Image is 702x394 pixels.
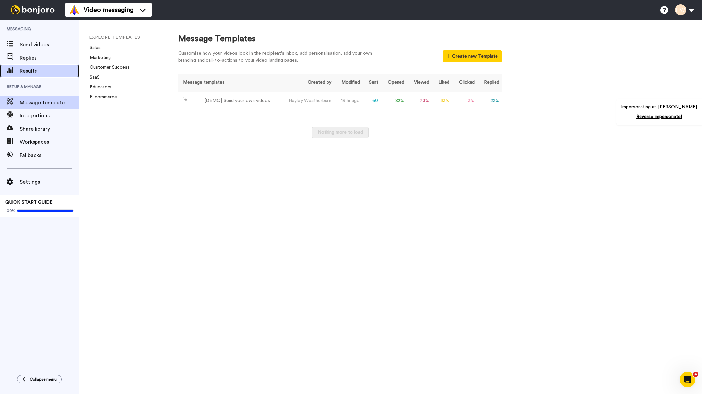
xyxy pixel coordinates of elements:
td: 3 % [452,92,477,110]
span: Settings [20,178,79,186]
td: 73 % [407,92,432,110]
span: Collapse menu [30,377,57,382]
div: Message Templates [178,33,502,45]
th: Message templates [178,74,280,92]
img: demo-template.svg [183,97,188,102]
td: 60 [363,92,381,110]
a: SaaS [86,75,100,80]
th: Replied [477,74,502,92]
a: Reverse impersonate! [636,114,682,119]
th: Sent [363,74,381,92]
a: E-commerce [86,95,117,99]
td: 82 % [381,92,407,110]
span: 4 [693,372,698,377]
button: Nothing more to load [312,127,369,138]
span: Message template [20,99,79,107]
th: Liked [432,74,452,92]
button: Create new Template [443,50,502,62]
li: EXPLORE TEMPLATES [89,34,178,41]
iframe: Intercom live chat [680,372,695,387]
img: bj-logo-header-white.svg [8,5,57,14]
div: [DEMO] Send your own videos [204,97,270,104]
th: Clicked [452,74,477,92]
span: Integrations [20,112,79,120]
span: Send videos [20,41,79,49]
a: Marketing [86,55,111,60]
th: Opened [381,74,407,92]
a: Customer Success [86,65,130,70]
span: Results [20,67,79,75]
td: 19 hr ago [334,92,363,110]
a: Sales [86,45,101,50]
button: Collapse menu [17,375,62,383]
span: Video messaging [84,5,133,14]
div: Customise how your videos look in the recipient's inbox, add personalisation, add your own brandi... [178,50,382,64]
p: Impersonating as [PERSON_NAME] [621,104,697,110]
span: QUICK START GUIDE [5,200,53,205]
td: 22 % [477,92,502,110]
span: Share library [20,125,79,133]
th: Modified [334,74,363,92]
span: Replies [20,54,79,62]
td: Hayley [280,92,334,110]
th: Viewed [407,74,432,92]
span: 100% [5,208,15,213]
span: Weatherburn [304,98,331,103]
span: Fallbacks [20,151,79,159]
th: Created by [280,74,334,92]
img: vm-color.svg [69,5,80,15]
a: Educators [86,85,111,89]
td: 33 % [432,92,452,110]
span: Workspaces [20,138,79,146]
